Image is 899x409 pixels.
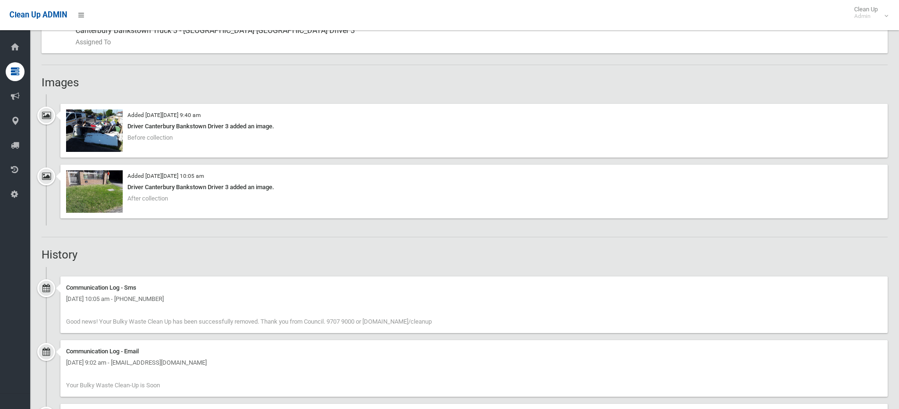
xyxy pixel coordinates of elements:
[849,6,887,20] span: Clean Up
[76,36,880,48] small: Assigned To
[66,282,882,293] div: Communication Log - Sms
[127,173,204,179] small: Added [DATE][DATE] 10:05 am
[66,293,882,305] div: [DATE] 10:05 am - [PHONE_NUMBER]
[66,170,123,213] img: 2025-04-1410.05.305703456209044041161.jpg
[9,10,67,19] span: Clean Up ADMIN
[854,13,878,20] small: Admin
[127,195,168,202] span: After collection
[127,112,201,118] small: Added [DATE][DATE] 9:40 am
[66,346,882,357] div: Communication Log - Email
[76,19,880,53] div: Canterbury Bankstown Truck 3 - [GEOGRAPHIC_DATA] [GEOGRAPHIC_DATA] Driver 3
[42,76,888,89] h2: Images
[66,109,123,152] img: 2025-04-1409.40.284989126745720258032.jpg
[66,318,432,325] span: Good news! Your Bulky Waste Clean Up has been successfully removed. Thank you from Council. 9707 ...
[66,182,882,193] div: Driver Canterbury Bankstown Driver 3 added an image.
[66,382,160,389] span: Your Bulky Waste Clean-Up is Soon
[127,134,173,141] span: Before collection
[42,249,888,261] h2: History
[66,121,882,132] div: Driver Canterbury Bankstown Driver 3 added an image.
[66,357,882,368] div: [DATE] 9:02 am - [EMAIL_ADDRESS][DOMAIN_NAME]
